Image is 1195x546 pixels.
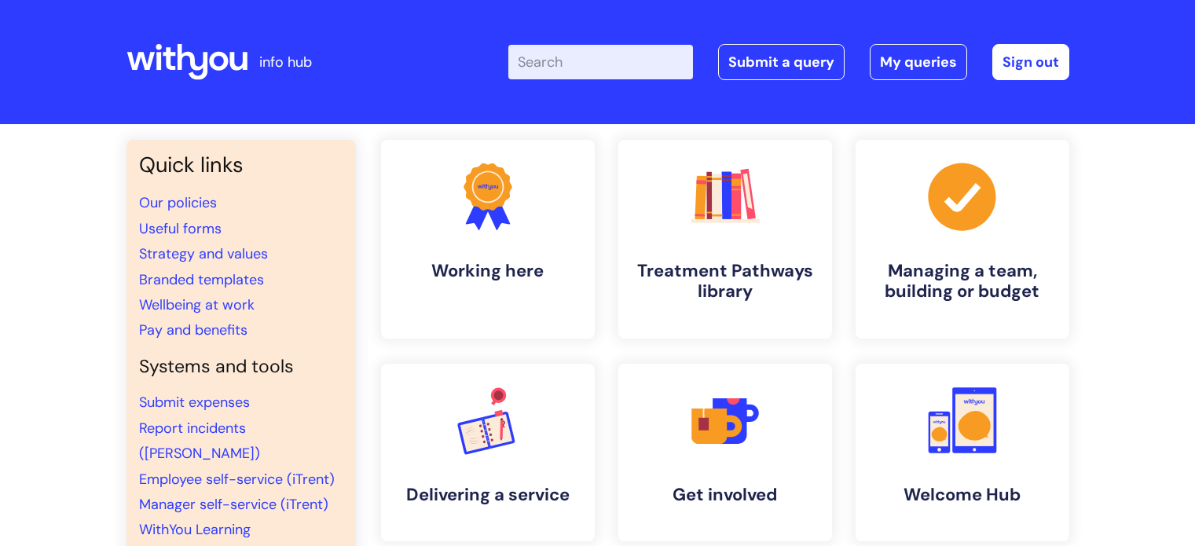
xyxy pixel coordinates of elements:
h4: Delivering a service [394,485,582,505]
a: Treatment Pathways library [618,140,832,339]
h4: Welcome Hub [868,485,1057,505]
a: My queries [870,44,967,80]
h3: Quick links [139,152,343,178]
a: Wellbeing at work [139,295,255,314]
a: Employee self-service (iTrent) [139,470,335,489]
a: Useful forms [139,219,222,238]
a: Our policies [139,193,217,212]
a: Branded templates [139,270,264,289]
a: Report incidents ([PERSON_NAME]) [139,419,260,463]
a: Sign out [992,44,1069,80]
a: Submit expenses [139,393,250,412]
h4: Systems and tools [139,356,343,378]
a: Managing a team, building or budget [856,140,1069,339]
input: Search [508,45,693,79]
a: WithYou Learning [139,520,251,539]
a: Pay and benefits [139,321,247,339]
h4: Working here [394,261,582,281]
a: Manager self-service (iTrent) [139,495,328,514]
h4: Managing a team, building or budget [868,261,1057,302]
a: Submit a query [718,44,845,80]
h4: Get involved [631,485,819,505]
a: Working here [381,140,595,339]
a: Welcome Hub [856,364,1069,541]
div: | - [508,44,1069,80]
a: Delivering a service [381,364,595,541]
a: Get involved [618,364,832,541]
a: Strategy and values [139,244,268,263]
p: info hub [259,49,312,75]
h4: Treatment Pathways library [631,261,819,302]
